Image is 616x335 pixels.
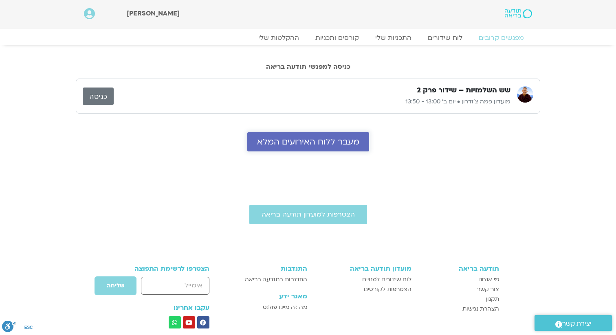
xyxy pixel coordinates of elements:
[83,88,114,105] a: כניסה
[84,34,532,42] nav: Menu
[486,294,499,304] span: תקנון
[232,275,307,285] a: התנדבות בתודעה בריאה
[250,34,307,42] a: ההקלטות שלי
[517,86,533,103] img: מועדון פמה צ'ודרון
[232,302,307,312] a: מה זה מיינדפולנס
[315,275,411,285] a: לוח שידורים למנויים
[263,302,307,312] span: מה זה מיינדפולנס
[420,275,499,285] a: מי אנחנו
[249,205,367,224] a: הצטרפות למועדון תודעה בריאה
[420,265,499,272] h3: תודעה בריאה
[117,276,209,300] form: טופס חדש
[107,282,124,289] span: שליחה
[245,275,307,285] span: התנדבות בתודעה בריאה
[232,265,307,272] h3: התנדבות
[127,9,180,18] span: [PERSON_NAME]
[315,265,411,272] h3: מועדון תודעה בריאה
[478,275,499,285] span: מי אנחנו
[362,275,411,285] span: לוח שידורים למנויים
[367,34,420,42] a: התכניות שלי
[232,293,307,300] h3: מאגר ידע
[535,315,612,331] a: יצירת קשר
[420,304,499,314] a: הצהרת נגישות
[562,318,592,329] span: יצירת קשר
[417,85,510,95] h3: שש השלמויות – שידור פרק 2
[94,276,137,296] button: שליחה
[420,285,499,294] a: צור קשר
[420,294,499,304] a: תקנון
[247,132,369,151] a: מעבר ללוח האירועים המלא
[141,277,209,294] input: אימייל
[307,34,367,42] a: קורסים ותכניות
[477,285,499,294] span: צור קשר
[76,63,540,70] h2: כניסה למפגשי תודעה בריאה
[364,285,411,294] span: הצטרפות לקורסים
[262,211,355,218] span: הצטרפות למועדון תודעה בריאה
[114,97,510,107] p: מועדון פמה צ'ודרון • יום ב׳ 13:00 - 13:50
[420,34,471,42] a: לוח שידורים
[117,265,209,272] h3: הצטרפו לרשימת התפוצה
[462,304,499,314] span: הצהרת נגישות
[471,34,532,42] a: מפגשים קרובים
[315,285,411,294] a: הצטרפות לקורסים
[117,304,209,311] h3: עקבו אחרינו
[257,137,359,147] span: מעבר ללוח האירועים המלא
